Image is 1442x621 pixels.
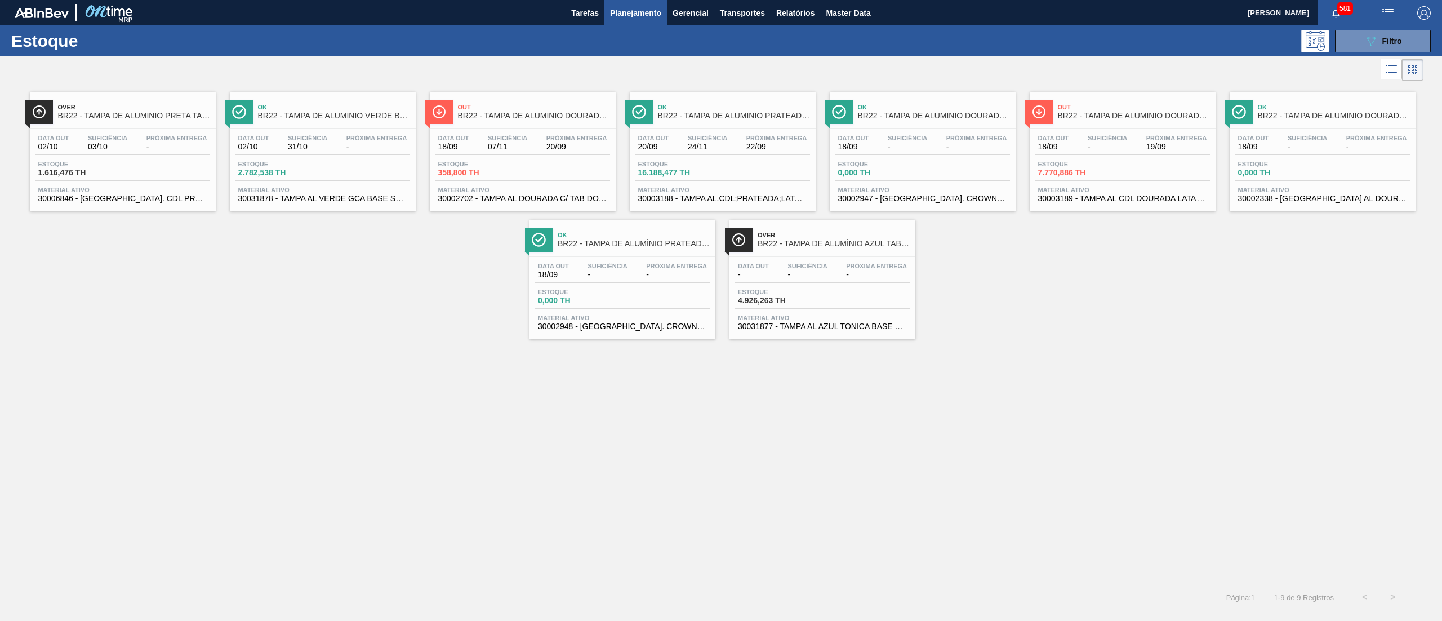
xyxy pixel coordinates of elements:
[1258,104,1410,110] span: Ok
[738,263,769,269] span: Data out
[458,112,610,120] span: BR22 - TAMPA DE ALUMÍNIO DOURADA TAB DOURADO
[838,187,1007,193] span: Material ativo
[1346,143,1407,151] span: -
[1038,168,1117,177] span: 7.770,886 TH
[946,143,1007,151] span: -
[432,105,446,119] img: Ícone
[638,161,717,167] span: Estoque
[746,143,807,151] span: 22/09
[738,289,817,295] span: Estoque
[646,270,707,279] span: -
[438,187,607,193] span: Material ativo
[1032,105,1046,119] img: Ícone
[721,211,921,339] a: ÍconeOverBR22 - TAMPA DE ALUMÍNIO AZUL TAB AZUL BALLData out-Suficiência-Próxima Entrega-Estoque4...
[421,83,621,211] a: ÍconeOutBR22 - TAMPA DE ALUMÍNIO DOURADA TAB DOURADOData out18/09Suficiência07/11Próxima Entrega2...
[58,112,210,120] span: BR22 - TAMPA DE ALUMÍNIO PRETA TAB PRETO S/ GRAVAÇÃO
[787,270,827,279] span: -
[1146,135,1207,141] span: Próxima Entrega
[558,239,710,248] span: BR22 - TAMPA DE ALUMÍNIO PRATEADA CROWN ISE
[571,6,599,20] span: Tarefas
[1301,30,1329,52] div: Pogramando: nenhum usuário selecionado
[221,83,421,211] a: ÍconeOkBR22 - TAMPA DE ALUMÍNIO VERDE BALLData out02/10Suficiência31/10Próxima Entrega-Estoque2.7...
[746,135,807,141] span: Próxima Entrega
[88,135,127,141] span: Suficiência
[732,233,746,247] img: Ícone
[438,168,517,177] span: 358,800 TH
[858,112,1010,120] span: BR22 - TAMPA DE ALUMÍNIO DOURADA CROWN ISE
[1346,135,1407,141] span: Próxima Entrega
[858,104,1010,110] span: Ok
[1146,143,1207,151] span: 19/09
[638,135,669,141] span: Data out
[610,6,661,20] span: Planejamento
[238,143,269,151] span: 02/10
[58,104,210,110] span: Over
[288,143,327,151] span: 31/10
[646,263,707,269] span: Próxima Entrega
[946,135,1007,141] span: Próxima Entrega
[1021,83,1221,211] a: ÍconeOutBR22 - TAMPA DE ALUMÍNIO DOURADA BALL CDLData out18/09Suficiência-Próxima Entrega19/09Est...
[1318,5,1354,21] button: Notificações
[546,143,607,151] span: 20/09
[1038,187,1207,193] span: Material ativo
[32,105,46,119] img: Ícone
[438,194,607,203] span: 30002702 - TAMPA AL DOURADA C/ TAB DOURADO
[1038,143,1069,151] span: 18/09
[238,194,407,203] span: 30031878 - TAMPA AL VERDE GCA BASE SOLVENTE
[1221,83,1421,211] a: ÍconeOkBR22 - TAMPA DE ALUMÍNIO DOURADA TAB DOURADO CROWNData out18/09Suficiência-Próxima Entrega...
[538,314,707,321] span: Material ativo
[288,135,327,141] span: Suficiência
[238,135,269,141] span: Data out
[588,263,627,269] span: Suficiência
[846,263,907,269] span: Próxima Entrega
[1238,143,1269,151] span: 18/09
[258,104,410,110] span: Ok
[11,34,186,47] h1: Estoque
[688,143,727,151] span: 24/11
[838,135,869,141] span: Data out
[738,270,769,279] span: -
[88,143,127,151] span: 03/10
[1232,105,1246,119] img: Ícone
[1288,135,1327,141] span: Suficiência
[888,143,927,151] span: -
[1088,143,1127,151] span: -
[1381,59,1402,81] div: Visão em Lista
[638,168,717,177] span: 16.188,477 TH
[38,194,207,203] span: 30006846 - TAMPA AL. CDL PRETA C/ TAB PRETA
[38,161,117,167] span: Estoque
[588,270,627,279] span: -
[146,143,207,151] span: -
[738,314,907,321] span: Material ativo
[838,194,1007,203] span: 30002947 - TAMPA AL. CROWN; DOURADA; ISE
[688,135,727,141] span: Suficiência
[1038,161,1117,167] span: Estoque
[1088,135,1127,141] span: Suficiência
[232,105,246,119] img: Ícone
[1337,2,1353,15] span: 581
[538,322,707,331] span: 30002948 - TAMPA AL. CROWN; PRATA; ISE
[758,232,910,238] span: Over
[1417,6,1431,20] img: Logout
[38,143,69,151] span: 02/10
[758,239,910,248] span: BR22 - TAMPA DE ALUMÍNIO AZUL TAB AZUL BALL
[558,232,710,238] span: Ok
[776,6,815,20] span: Relatórios
[438,161,517,167] span: Estoque
[438,135,469,141] span: Data out
[826,6,870,20] span: Master Data
[1381,6,1395,20] img: userActions
[38,168,117,177] span: 1.616,476 TH
[38,187,207,193] span: Material ativo
[638,187,807,193] span: Material ativo
[787,263,827,269] span: Suficiência
[488,143,527,151] span: 07/11
[1238,161,1317,167] span: Estoque
[1238,135,1269,141] span: Data out
[638,143,669,151] span: 20/09
[846,270,907,279] span: -
[1038,194,1207,203] span: 30003189 - TAMPA AL CDL DOURADA LATA AUTOMATICA
[658,112,810,120] span: BR22 - TAMPA DE ALUMÍNIO PRATEADA BALL CDL
[720,6,765,20] span: Transportes
[658,104,810,110] span: Ok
